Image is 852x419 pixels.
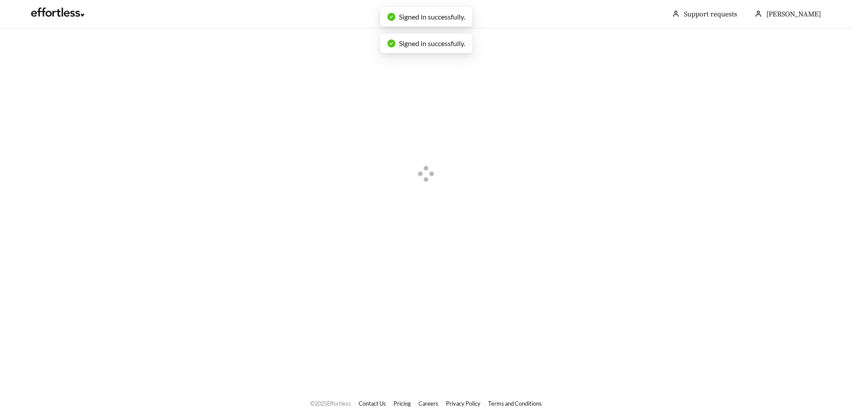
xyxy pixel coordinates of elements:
a: Contact Us [359,400,386,407]
a: Support requests [684,10,737,19]
a: Careers [418,400,438,407]
span: Signed in successfully. [399,12,465,21]
a: Terms and Conditions [488,400,542,407]
span: [PERSON_NAME] [766,10,821,19]
span: check-circle [387,39,395,47]
a: Pricing [394,400,411,407]
span: check-circle [387,13,395,21]
span: © 2025 Effortless [310,400,351,407]
a: Privacy Policy [446,400,481,407]
span: Signed in successfully. [399,39,465,47]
